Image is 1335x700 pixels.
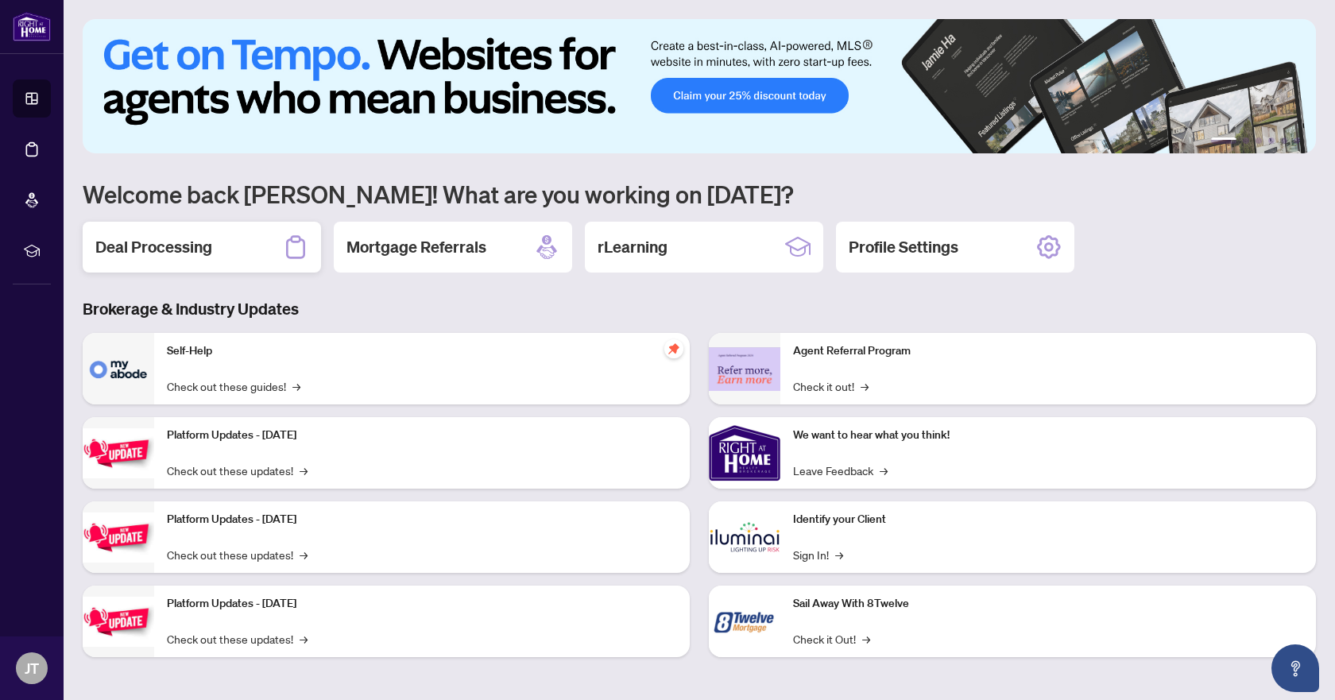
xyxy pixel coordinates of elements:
[167,342,677,360] p: Self-Help
[793,511,1303,528] p: Identify your Client
[793,427,1303,444] p: We want to hear what you think!
[300,462,308,479] span: →
[880,462,888,479] span: →
[25,657,39,679] span: JT
[709,501,780,573] img: Identify your Client
[13,12,51,41] img: logo
[1243,137,1249,144] button: 2
[1256,137,1262,144] button: 3
[793,377,869,395] a: Check it out!→
[835,546,843,563] span: →
[793,595,1303,613] p: Sail Away With 8Twelve
[793,546,843,563] a: Sign In!→
[83,597,154,647] img: Platform Updates - June 23, 2025
[849,236,958,258] h2: Profile Settings
[1211,137,1236,144] button: 1
[167,462,308,479] a: Check out these updates!→
[862,630,870,648] span: →
[1294,137,1300,144] button: 6
[793,462,888,479] a: Leave Feedback→
[346,236,486,258] h2: Mortgage Referrals
[1281,137,1287,144] button: 5
[709,417,780,489] img: We want to hear what you think!
[83,512,154,563] img: Platform Updates - July 8, 2025
[1268,137,1275,144] button: 4
[793,630,870,648] a: Check it Out!→
[793,342,1303,360] p: Agent Referral Program
[83,333,154,404] img: Self-Help
[95,236,212,258] h2: Deal Processing
[1271,644,1319,692] button: Open asap
[167,377,300,395] a: Check out these guides!→
[167,427,677,444] p: Platform Updates - [DATE]
[83,428,154,478] img: Platform Updates - July 21, 2025
[167,630,308,648] a: Check out these updates!→
[83,179,1316,209] h1: Welcome back [PERSON_NAME]! What are you working on [DATE]?
[83,298,1316,320] h3: Brokerage & Industry Updates
[167,595,677,613] p: Platform Updates - [DATE]
[598,236,667,258] h2: rLearning
[664,339,683,358] span: pushpin
[709,347,780,391] img: Agent Referral Program
[861,377,869,395] span: →
[709,586,780,657] img: Sail Away With 8Twelve
[300,630,308,648] span: →
[300,546,308,563] span: →
[292,377,300,395] span: →
[83,19,1316,153] img: Slide 0
[167,546,308,563] a: Check out these updates!→
[167,511,677,528] p: Platform Updates - [DATE]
